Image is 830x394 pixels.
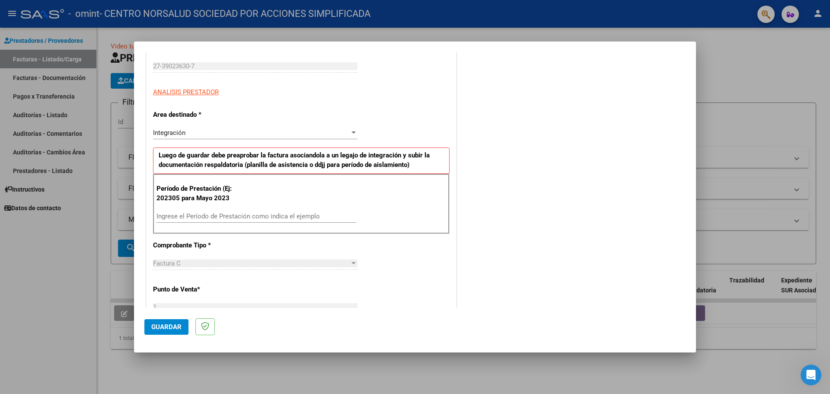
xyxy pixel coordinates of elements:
[801,365,821,385] iframe: Intercom live chat
[153,240,242,250] p: Comprobante Tipo *
[151,323,182,331] span: Guardar
[159,151,430,169] strong: Luego de guardar debe preaprobar la factura asociandola a un legajo de integración y subir la doc...
[153,88,219,96] span: ANALISIS PRESTADOR
[153,285,242,295] p: Punto de Venta
[144,319,188,335] button: Guardar
[153,110,242,120] p: Area destinado *
[156,184,243,203] p: Período de Prestación (Ej: 202305 para Mayo 2023
[153,129,185,137] span: Integración
[153,259,181,267] span: Factura C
